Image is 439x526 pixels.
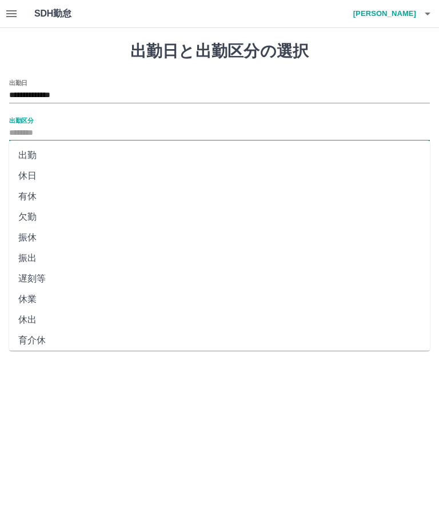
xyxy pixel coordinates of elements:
[9,248,430,268] li: 振出
[9,289,430,310] li: 休業
[9,268,430,289] li: 遅刻等
[9,145,430,166] li: 出勤
[9,227,430,248] li: 振休
[9,207,430,227] li: 欠勤
[9,78,27,87] label: 出勤日
[9,116,33,125] label: 出勤区分
[9,166,430,186] li: 休日
[9,351,430,371] li: 不就労
[9,42,430,61] h1: 出勤日と出勤区分の選択
[9,310,430,330] li: 休出
[9,186,430,207] li: 有休
[9,330,430,351] li: 育介休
